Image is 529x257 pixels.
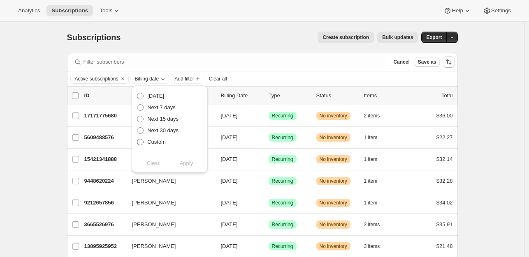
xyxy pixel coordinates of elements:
[436,112,453,119] span: $36.00
[452,7,463,14] span: Help
[320,243,347,250] span: No inventory
[436,221,453,227] span: $35.91
[364,112,380,119] span: 2 items
[132,199,176,207] span: [PERSON_NAME]
[272,200,293,206] span: Recurring
[67,33,121,42] span: Subscriptions
[364,243,380,250] span: 3 items
[132,220,176,229] span: [PERSON_NAME]
[84,112,125,120] p: 17171775680
[84,110,453,122] div: 17171775680[PERSON_NAME][DATE]SuccessRecurringWarningNo inventory2 items$36.00
[364,219,389,230] button: 2 items
[426,34,442,41] span: Export
[209,76,227,82] span: Clear all
[84,132,453,143] div: 5609488576[PERSON_NAME][DATE]SuccessRecurringWarningNo inventory1 item$22.27
[84,175,453,187] div: 9448620224[PERSON_NAME][DATE]SuccessRecurringWarningNo inventory1 item$32.28
[393,59,409,65] span: Cancel
[84,242,125,250] p: 13895925952
[118,74,127,83] button: Clear
[147,127,179,133] span: Next 30 days
[221,92,262,100] p: Billing Date
[147,93,164,99] span: [DATE]
[51,7,88,14] span: Subscriptions
[75,76,118,82] span: Active subscriptions
[364,175,387,187] button: 1 item
[364,221,380,228] span: 2 items
[377,32,418,43] button: Bulk updates
[382,34,413,41] span: Bulk updates
[364,110,389,122] button: 2 items
[221,243,238,249] span: [DATE]
[84,197,453,209] div: 9212657856[PERSON_NAME][DATE]SuccessRecurringWarningNo inventory1 item$34.02
[84,199,125,207] p: 9212657856
[221,156,238,162] span: [DATE]
[84,219,453,230] div: 3665526976[PERSON_NAME][DATE]SuccessRecurringWarningNo inventory2 items$35.91
[84,92,125,100] p: ID
[364,132,387,143] button: 1 item
[318,32,374,43] button: Create subscription
[441,92,452,100] p: Total
[84,154,453,165] div: 15421341888[PERSON_NAME][DATE]SuccessRecurringWarningNo inventory1 item$32.14
[364,200,378,206] span: 1 item
[436,178,453,184] span: $32.28
[320,178,347,184] span: No inventory
[323,34,369,41] span: Create subscription
[436,200,453,206] span: $34.02
[478,5,516,16] button: Settings
[221,200,238,206] span: [DATE]
[135,76,159,82] span: Billing date
[364,178,378,184] span: 1 item
[127,174,209,188] button: [PERSON_NAME]
[320,200,347,206] span: No inventory
[436,156,453,162] span: $32.14
[272,156,293,163] span: Recurring
[436,134,453,140] span: $22.27
[272,112,293,119] span: Recurring
[320,134,347,141] span: No inventory
[206,74,230,84] button: Clear all
[320,221,347,228] span: No inventory
[171,74,204,84] button: Add filter
[221,221,238,227] span: [DATE]
[439,5,476,16] button: Help
[491,7,511,14] span: Settings
[174,76,194,82] span: Add filter
[364,134,378,141] span: 1 item
[132,177,176,185] span: [PERSON_NAME]
[421,32,447,43] button: Export
[71,74,118,83] button: Active subscriptions
[436,243,453,249] span: $21.48
[84,56,385,68] input: Filter subscribers
[84,220,125,229] p: 3665526976
[320,112,347,119] span: No inventory
[18,7,40,14] span: Analytics
[13,5,45,16] button: Analytics
[364,92,405,100] div: Items
[221,178,238,184] span: [DATE]
[84,92,453,100] div: IDCustomerBilling DateTypeStatusItemsTotal
[221,112,238,119] span: [DATE]
[364,156,378,163] span: 1 item
[147,139,166,145] span: Custom
[364,154,387,165] button: 1 item
[95,5,125,16] button: Tools
[364,197,387,209] button: 1 item
[320,156,347,163] span: No inventory
[147,104,176,110] span: Next 7 days
[269,92,310,100] div: Type
[443,56,455,68] button: Sort the results
[272,178,293,184] span: Recurring
[131,74,169,83] button: Billing date
[316,92,357,100] p: Status
[84,241,453,252] div: 13895925952[PERSON_NAME][DATE]SuccessRecurringWarningNo inventory3 items$21.48
[132,242,176,250] span: [PERSON_NAME]
[147,116,179,122] span: Next 15 days
[127,196,209,209] button: [PERSON_NAME]
[84,155,125,163] p: 15421341888
[100,7,112,14] span: Tools
[364,241,389,252] button: 3 items
[84,177,125,185] p: 9448620224
[127,240,209,253] button: [PERSON_NAME]
[415,57,440,67] button: Save as
[272,221,293,228] span: Recurring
